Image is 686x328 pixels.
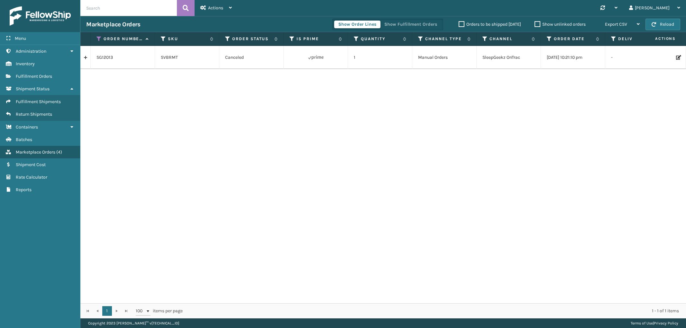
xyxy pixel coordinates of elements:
td: Canceled [219,46,284,69]
span: Actions [208,5,223,11]
label: Deliver By Date [618,36,657,42]
span: Reports [16,187,32,192]
label: SKU [168,36,207,42]
span: ( 4 ) [56,149,62,155]
img: logo [10,6,71,26]
p: Copyright 2023 [PERSON_NAME]™ v [TECHNICAL_ID] [88,318,179,328]
span: Actions [635,33,680,44]
label: Order Status [232,36,271,42]
button: Reload [645,19,680,30]
span: Return Shipments [16,111,52,117]
button: Show Fulfillment Orders [380,21,441,28]
label: Order Date [554,36,593,42]
label: Channel [489,36,528,42]
a: SG12013 [96,54,113,61]
i: Edit [676,55,680,60]
span: Containers [16,124,38,130]
td: SleepGeekz OnTrac [477,46,541,69]
td: 1 [348,46,412,69]
span: Rate Calculator [16,174,47,180]
td: [DATE] 10:21:10 pm [541,46,605,69]
span: Export CSV [605,22,627,27]
label: Order Number [104,36,142,42]
span: Marketplace Orders [16,149,55,155]
label: Channel Type [425,36,464,42]
label: Show unlinked orders [535,22,586,27]
a: SVBRMT [161,55,178,60]
span: Inventory [16,61,35,66]
label: Quantity [361,36,400,42]
a: Privacy Policy [654,321,678,325]
div: 1 - 1 of 1 items [192,308,679,314]
button: Show Order Lines [334,21,380,28]
div: | [631,318,678,328]
a: Terms of Use [631,321,653,325]
td: Manual Orders [412,46,477,69]
span: Administration [16,49,46,54]
span: 100 [136,308,145,314]
span: items per page [136,306,183,316]
label: Is Prime [297,36,335,42]
a: 1 [102,306,112,316]
span: Shipment Cost [16,162,46,167]
span: Fulfillment Shipments [16,99,61,104]
span: Shipment Status [16,86,50,92]
span: Batches [16,137,32,142]
td: - [605,46,670,69]
h3: Marketplace Orders [86,21,140,28]
span: Fulfillment Orders [16,74,52,79]
span: Menu [15,36,26,41]
label: Orders to be shipped [DATE] [459,22,521,27]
